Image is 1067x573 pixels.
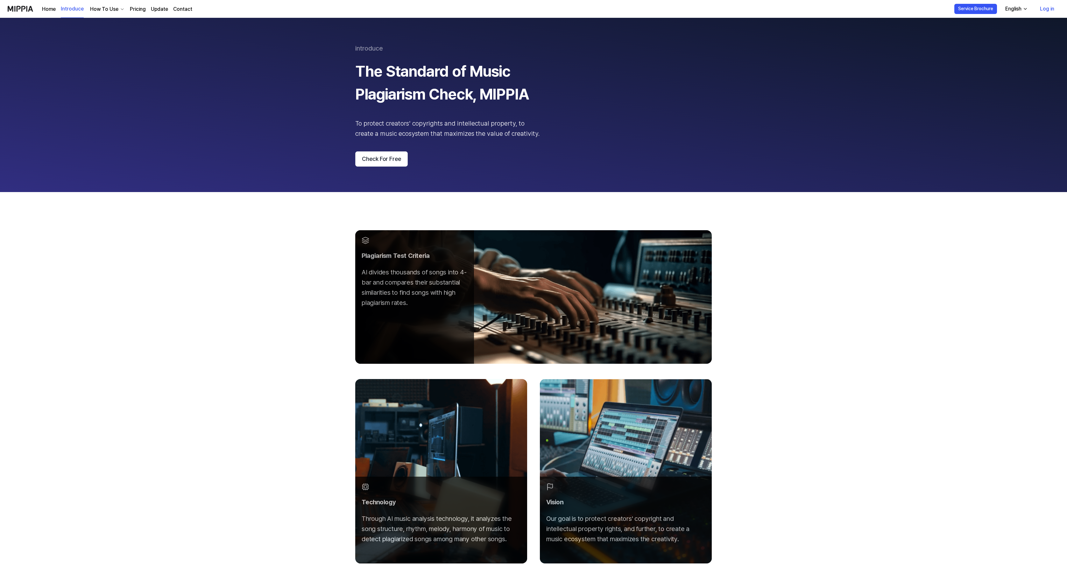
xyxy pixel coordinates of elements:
[362,497,521,507] div: Technology
[355,151,408,167] button: Check For Free
[61,0,84,18] a: Introduce
[151,5,168,13] a: Update
[89,5,125,13] button: How To Use
[355,60,540,106] div: The Standard of Music Plagiarism Check, MIPPIA
[355,43,712,53] div: introduce
[954,4,997,14] button: Service Brochure
[355,151,712,167] a: Check For Free
[540,379,712,563] img: firstImage
[362,514,521,544] div: Through AI music analysis technology, it analyzes the song structure, rhythm, melody, harmony of ...
[1004,5,1023,13] div: English
[362,251,468,261] div: Plagiarism Test Criteria
[130,5,146,13] a: Pricing
[173,5,192,13] a: Contact
[546,497,705,507] div: Vision
[42,5,56,13] a: Home
[546,514,705,544] div: Our goal is to protect creators' copyright and intellectual property rights, and further, to crea...
[1000,3,1032,15] button: English
[89,5,120,13] div: How To Use
[355,230,712,364] img: firstImage
[355,379,527,563] img: firstImage
[355,118,540,139] div: To protect creators' copyrights and intellectual property, to create a music ecosystem that maxim...
[362,267,468,308] div: AI divides thousands of songs into 4-bar and compares their substantial similarities to find song...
